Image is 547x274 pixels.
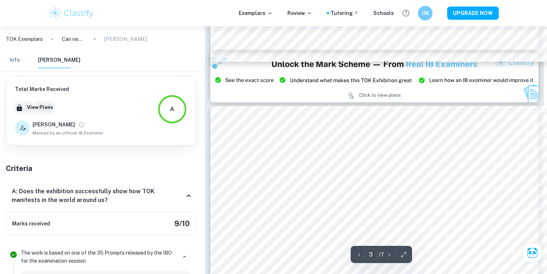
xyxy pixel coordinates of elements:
button: [PERSON_NAME] [38,52,80,68]
button: View Plans [25,102,55,113]
div: A [170,105,174,114]
h6: UK [421,9,430,17]
button: View full profile [76,119,87,130]
p: Review [287,9,312,17]
div: A: Does the exhibition successfully show how TOK manifests in the world around us? [6,180,196,212]
button: Info [6,52,23,68]
button: UK [418,6,433,20]
p: The work is based on one of the 35 Prompts released by the IBO for the examination session [21,249,177,265]
p: Exemplars [239,9,273,17]
svg: Correct [9,250,18,259]
a: Tutoring [331,9,359,17]
img: Clastify logo [48,6,95,20]
button: Ask Clai [522,243,543,263]
button: Help and Feedback [400,7,412,19]
p: / 7 [379,251,384,259]
h6: Total Marks Received [15,85,103,93]
button: UPGRADE NOW [447,7,499,20]
img: Ad [210,53,539,103]
a: Schools [373,9,394,17]
h5: 9 / 10 [174,218,190,229]
h6: [PERSON_NAME] [33,121,75,129]
p: Can new knowledge change established values or beliefs? [62,35,85,43]
h6: A: Does the exhibition successfully show how TOK manifests in the world around us? [12,187,184,205]
p: [PERSON_NAME] [104,35,147,43]
a: TOK Exemplars [6,35,43,43]
span: Marked by an official IB Examiner [33,130,103,136]
h6: Marks received [12,220,50,228]
h5: Criteria [6,163,196,174]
